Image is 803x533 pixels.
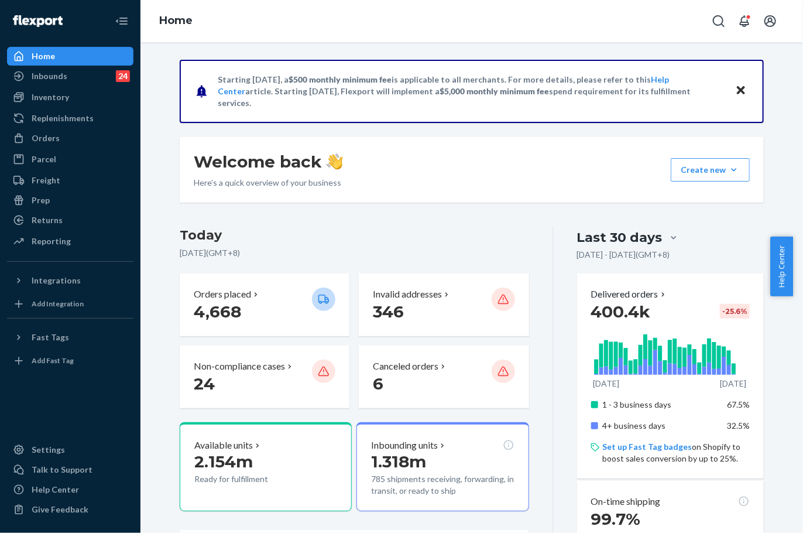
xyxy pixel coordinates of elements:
div: Fast Tags [32,332,69,343]
div: Add Integration [32,299,84,309]
button: Delivered orders [591,288,668,301]
a: Home [159,14,193,27]
button: Open Search Box [707,9,730,33]
p: Non-compliance cases [194,360,285,373]
img: Flexport logo [13,15,63,27]
a: Returns [7,211,133,230]
span: $5,000 monthly minimum fee [440,86,549,96]
div: Prep [32,194,50,206]
span: 2.154m [194,452,253,471]
p: Here’s a quick overview of your business [194,177,343,189]
div: Reporting [32,235,71,247]
span: 6 [373,374,383,394]
a: Prep [7,191,133,210]
button: Available units2.154mReady for fulfillment [180,422,352,511]
a: Inbounds24 [7,67,133,86]
button: Open account menu [759,9,782,33]
button: Fast Tags [7,328,133,347]
a: Help Center [7,480,133,499]
button: Give Feedback [7,500,133,519]
span: 4,668 [194,302,241,322]
span: 24 [194,374,215,394]
p: Starting [DATE], a is applicable to all merchants. For more details, please refer to this article... [218,74,724,109]
div: Parcel [32,153,56,165]
p: Ready for fulfillment [194,473,303,485]
div: Returns [32,214,63,226]
a: Set up Fast Tag badges [603,442,692,452]
div: Talk to Support [32,464,92,476]
p: 785 shipments receiving, forwarding, in transit, or ready to ship [371,473,514,497]
div: Inventory [32,91,69,103]
div: Freight [32,175,60,186]
div: Home [32,50,55,62]
p: On-time shipping [591,495,661,508]
h3: Today [180,226,529,245]
span: 400.4k [591,302,651,322]
button: Close Navigation [110,9,133,33]
div: -25.6 % [720,304,750,319]
p: 4+ business days [603,420,718,432]
button: Non-compliance cases 24 [180,346,349,408]
button: Invalid addresses 346 [359,274,529,336]
p: Inbounding units [371,439,438,452]
p: 1 - 3 business days [603,399,718,411]
p: [DATE] - [DATE] ( GMT+8 ) [577,249,670,261]
p: [DATE] [593,378,620,389]
div: Give Feedback [32,504,88,515]
p: [DATE] [720,378,747,389]
button: Orders placed 4,668 [180,274,349,336]
a: Freight [7,171,133,190]
button: Open notifications [733,9,756,33]
div: Integrations [32,275,81,286]
div: Inbounds [32,70,67,82]
a: Inventory [7,88,133,107]
div: Settings [32,444,65,456]
span: 1.318m [371,452,426,471]
a: Orders [7,129,133,148]
a: Reporting [7,232,133,251]
p: Orders placed [194,288,251,301]
p: Canceled orders [373,360,438,373]
span: $500 monthly minimum fee [289,74,392,84]
div: Replenishments [32,112,94,124]
ol: breadcrumbs [150,4,202,38]
button: Help Center [770,237,793,296]
a: Parcel [7,150,133,169]
a: Settings [7,440,133,459]
button: Inbounding units1.318m785 shipments receiving, forwarding, in transit, or ready to ship [356,422,529,511]
div: Last 30 days [577,228,663,247]
h1: Welcome back [194,151,343,172]
span: 32.5% [727,421,750,430]
a: Talk to Support [7,460,133,479]
p: Invalid addresses [373,288,442,301]
button: Integrations [7,271,133,290]
button: Close [733,83,749,100]
a: Home [7,47,133,66]
a: Add Integration [7,295,133,313]
img: hand-wave emoji [327,153,343,170]
p: on Shopify to boost sales conversion by up to 25%. [603,441,750,464]
a: Add Fast Tag [7,351,133,370]
div: Orders [32,132,60,144]
div: Help Center [32,484,79,496]
button: Canceled orders 6 [359,346,529,408]
a: Replenishments [7,109,133,128]
p: [DATE] ( GMT+8 ) [180,247,529,259]
div: 24 [116,70,130,82]
span: 67.5% [727,399,750,409]
button: Create new [671,158,750,182]
span: 346 [373,302,404,322]
div: Add Fast Tag [32,356,74,365]
p: Available units [194,439,253,452]
span: 99.7% [591,509,641,529]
